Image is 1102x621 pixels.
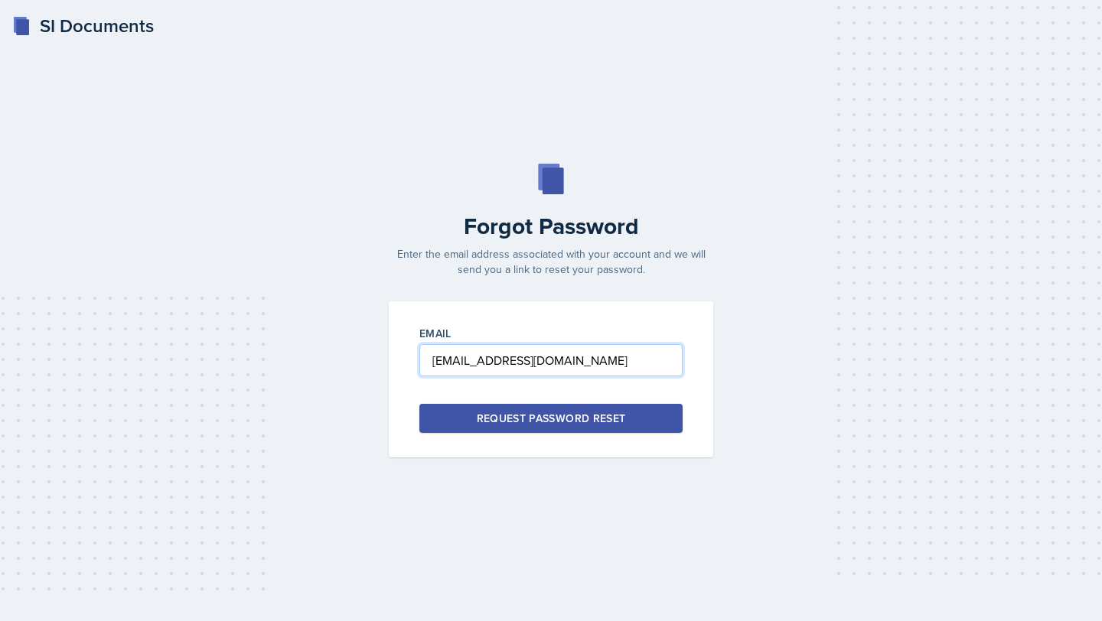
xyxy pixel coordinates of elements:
[380,213,722,240] h2: Forgot Password
[419,344,683,376] input: Email
[419,326,452,341] label: Email
[380,246,722,277] p: Enter the email address associated with your account and we will send you a link to reset your pa...
[12,12,154,40] a: SI Documents
[477,411,626,426] div: Request Password Reset
[419,404,683,433] button: Request Password Reset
